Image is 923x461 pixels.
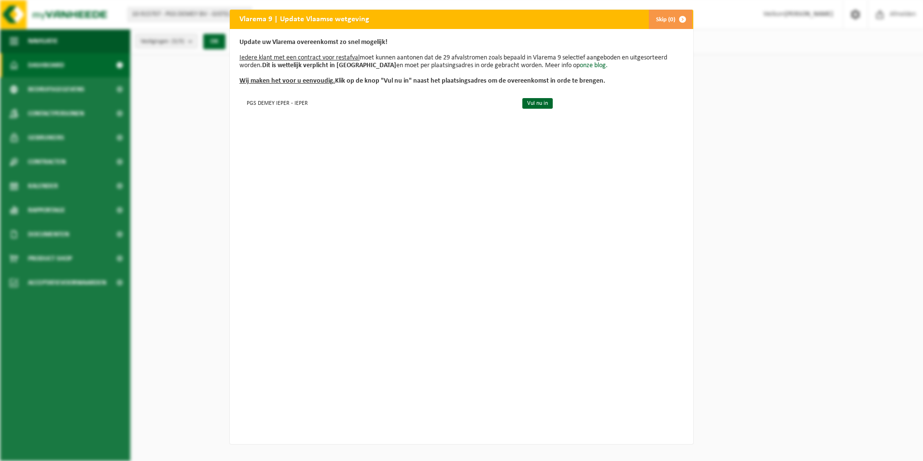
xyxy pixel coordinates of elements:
td: PGS DEMEY IEPER - IEPER [239,95,514,111]
b: Klik op de knop "Vul nu in" naast het plaatsingsadres om de overeenkomst in orde te brengen. [239,77,605,85]
a: Vul nu in [522,98,553,109]
p: moet kunnen aantonen dat de 29 afvalstromen zoals bepaald in Vlarema 9 selectief aangeboden en ui... [239,39,684,85]
b: Update uw Vlarema overeenkomst zo snel mogelijk! [239,39,388,46]
a: onze blog. [580,62,608,69]
u: Iedere klant met een contract voor restafval [239,54,360,61]
button: Skip (0) [648,10,692,29]
u: Wij maken het voor u eenvoudig. [239,77,335,85]
h2: Vlarema 9 | Update Vlaamse wetgeving [230,10,379,28]
b: Dit is wettelijk verplicht in [GEOGRAPHIC_DATA] [262,62,396,69]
